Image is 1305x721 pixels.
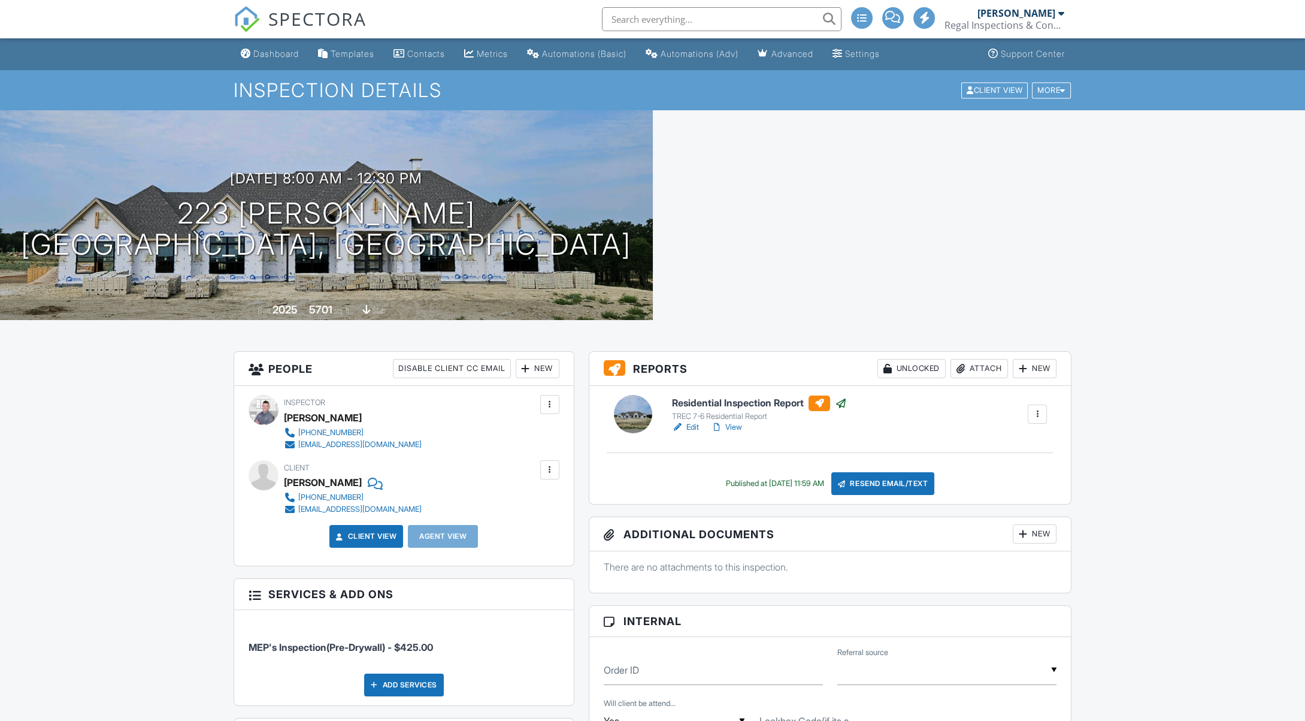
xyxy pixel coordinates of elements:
div: Automations (Basic) [542,49,626,59]
div: Regal Inspections & Consulting [944,19,1064,31]
a: Edit [672,421,699,433]
a: Support Center [983,43,1070,65]
div: Metrics [477,49,508,59]
img: The Best Home Inspection Software - Spectora [234,6,260,32]
div: Dashboard [253,49,299,59]
div: [PHONE_NUMBER] [298,428,364,438]
div: 2025 [272,303,298,316]
div: Templates [331,49,374,59]
a: Advanced [753,43,818,65]
div: Disable Client CC Email [393,359,511,378]
div: More [1032,82,1071,98]
a: Automations (Basic) [522,43,631,65]
p: There are no attachments to this inspection. [604,560,1057,574]
a: Client View [334,530,397,542]
a: [PHONE_NUMBER] [284,427,422,439]
h3: Reports [589,352,1071,386]
div: Client View [961,82,1028,98]
div: Attach [950,359,1008,378]
div: 5701 [309,303,332,316]
div: Advanced [771,49,813,59]
h3: [DATE] 8:00 am - 12:30 pm [230,170,422,186]
div: Support Center [1001,49,1065,59]
div: New [1013,359,1056,378]
div: Contacts [407,49,445,59]
div: Unlocked [877,359,946,378]
div: [PERSON_NAME] [284,473,362,491]
span: Built [258,306,271,315]
a: [PHONE_NUMBER] [284,491,422,503]
div: Resend Email/Text [831,472,934,495]
a: [EMAIL_ADDRESS][DOMAIN_NAME] [284,503,422,515]
span: slab [373,306,386,315]
div: Add Services [364,674,444,696]
li: Service: MEP's Inspection(Pre-Drywall) [249,619,559,663]
div: [EMAIL_ADDRESS][DOMAIN_NAME] [298,440,422,450]
div: [PERSON_NAME] [977,7,1055,19]
a: SPECTORA [234,16,367,41]
h3: Services & Add ons [234,579,574,610]
div: New [1013,524,1056,544]
a: [EMAIL_ADDRESS][DOMAIN_NAME] [284,439,422,451]
h3: Additional Documents [589,517,1071,551]
div: [PERSON_NAME] [284,409,362,427]
h3: People [234,352,574,386]
a: Contacts [389,43,450,65]
span: MEP's Inspection(Pre-Drywall) - $425.00 [249,641,433,653]
a: Automations (Advanced) [641,43,743,65]
label: Will client be attending? [604,698,676,709]
div: Published at [DATE] 11:59 AM [726,479,824,488]
div: Automations (Adv) [661,49,738,59]
div: TREC 7-6 Residential Report [672,412,847,421]
div: [EMAIL_ADDRESS][DOMAIN_NAME] [298,505,422,514]
h3: Internal [589,606,1071,637]
span: SPECTORA [268,6,367,31]
div: Settings [845,49,880,59]
span: sq. ft. [334,306,351,315]
h1: 223 [PERSON_NAME] [GEOGRAPHIC_DATA], [GEOGRAPHIC_DATA] [21,198,631,261]
a: Settings [828,43,885,65]
label: Order ID [604,663,639,677]
h6: Residential Inspection Report [672,396,847,411]
h1: Inspection Details [234,80,1072,101]
input: Search everything... [602,7,841,31]
a: Client View [960,85,1031,94]
a: Dashboard [236,43,304,65]
a: Metrics [459,43,513,65]
a: Templates [313,43,379,65]
div: New [516,359,559,378]
span: Inspector [284,398,325,407]
div: [PHONE_NUMBER] [298,493,364,502]
a: Residential Inspection Report TREC 7-6 Residential Report [672,396,847,422]
a: View [711,421,742,433]
label: Referral source [837,647,888,658]
span: Client [284,463,310,472]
